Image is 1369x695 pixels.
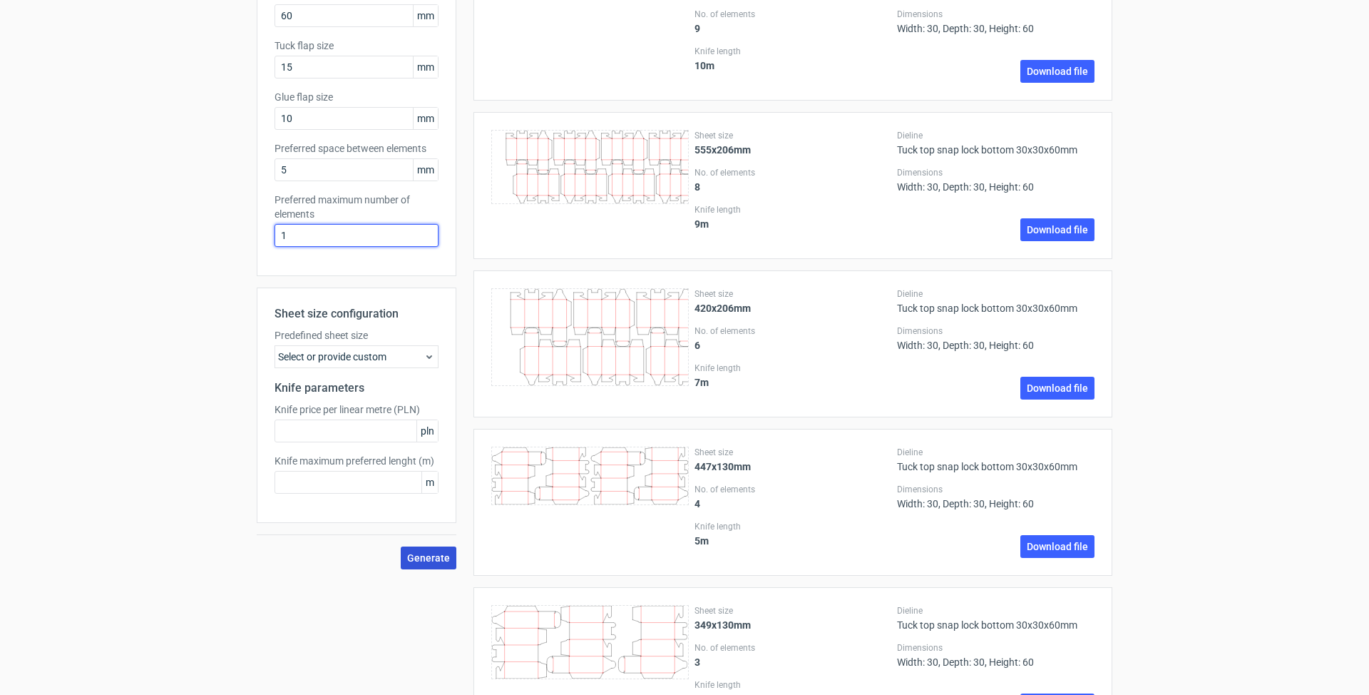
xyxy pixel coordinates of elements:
label: Preferred space between elements [275,141,439,156]
label: Sheet size [694,130,892,141]
label: Sheet size [694,605,892,617]
label: Predefined sheet size [275,328,439,343]
strong: 420x206mm [694,303,751,314]
label: Knife length [694,46,892,57]
label: Knife price per linear metre (PLN) [275,402,439,417]
label: Dimensions [897,484,1094,495]
button: Generate [401,547,456,569]
strong: 349x130mm [694,619,751,631]
label: Knife maximum preferred lenght (m) [275,454,439,468]
label: Dimensions [897,325,1094,337]
h2: Sheet size configuration [275,305,439,323]
span: Generate [407,553,450,563]
strong: 5 m [694,535,709,547]
label: Knife length [694,362,892,374]
div: Tuck top snap lock bottom 30x30x60mm [897,605,1094,631]
label: Knife length [694,521,892,532]
div: Select or provide custom [275,345,439,368]
strong: 8 [694,181,700,193]
label: Dimensions [897,9,1094,20]
label: Preferred maximum number of elements [275,193,439,221]
span: mm [413,108,438,129]
strong: 7 m [694,377,709,388]
a: Download file [1020,377,1094,400]
label: Knife length [694,204,892,215]
span: pln [416,420,438,442]
h2: Knife parameters [275,380,439,397]
a: Download file [1020,60,1094,83]
strong: 6 [694,340,700,351]
a: Download file [1020,218,1094,241]
label: Sheet size [694,447,892,458]
label: Sheet size [694,288,892,300]
label: Glue flap size [275,90,439,104]
div: Width: 30, Depth: 30, Height: 60 [897,167,1094,193]
label: No. of elements [694,325,892,337]
div: Tuck top snap lock bottom 30x30x60mm [897,288,1094,314]
label: Dieline [897,605,1094,617]
label: No. of elements [694,167,892,178]
strong: 9 [694,23,700,34]
strong: 4 [694,498,700,509]
span: mm [413,5,438,26]
strong: 10 m [694,60,714,71]
label: No. of elements [694,9,892,20]
div: Tuck top snap lock bottom 30x30x60mm [897,447,1094,472]
label: Knife length [694,679,892,691]
label: Tuck flap size [275,39,439,53]
strong: 9 m [694,218,709,230]
div: Width: 30, Depth: 30, Height: 60 [897,9,1094,34]
div: Width: 30, Depth: 30, Height: 60 [897,642,1094,668]
label: Dimensions [897,642,1094,654]
label: Dieline [897,130,1094,141]
a: Download file [1020,535,1094,558]
strong: 555x206mm [694,144,751,156]
strong: 447x130mm [694,461,751,472]
label: No. of elements [694,642,892,654]
span: mm [413,56,438,78]
strong: 3 [694,656,700,668]
label: Dieline [897,288,1094,300]
div: Width: 30, Depth: 30, Height: 60 [897,325,1094,351]
div: Width: 30, Depth: 30, Height: 60 [897,484,1094,509]
label: No. of elements [694,484,892,495]
div: Tuck top snap lock bottom 30x30x60mm [897,130,1094,156]
span: m [421,472,438,493]
label: Dieline [897,447,1094,458]
label: Dimensions [897,167,1094,178]
span: mm [413,159,438,181]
